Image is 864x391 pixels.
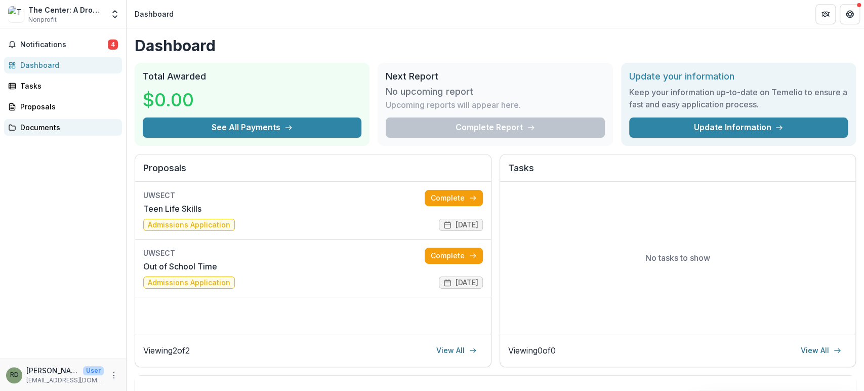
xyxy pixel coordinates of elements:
[840,4,860,24] button: Get Help
[4,119,122,136] a: Documents
[629,71,848,82] h2: Update your information
[4,77,122,94] a: Tasks
[20,60,114,70] div: Dashboard
[135,36,856,55] h1: Dashboard
[430,342,483,359] a: View All
[143,71,361,82] h2: Total Awarded
[629,118,848,138] a: Update Information
[20,41,108,49] span: Notifications
[629,86,848,110] h3: Keep your information up-to-date on Temelio to ensure a fast and easy application process.
[508,344,556,357] p: Viewing 0 of 0
[135,9,174,19] div: Dashboard
[20,122,114,133] div: Documents
[815,4,836,24] button: Partners
[143,163,483,182] h2: Proposals
[20,101,114,112] div: Proposals
[4,98,122,115] a: Proposals
[143,118,361,138] button: See All Payments
[143,203,201,215] a: Teen Life Skills
[795,342,847,359] a: View All
[108,4,122,24] button: Open entity switcher
[28,5,104,15] div: The Center: A Drop-In Community Learning and Resource Center, Inc.
[26,376,104,385] p: [EMAIL_ADDRESS][DOMAIN_NAME]
[508,163,848,182] h2: Tasks
[425,190,483,206] a: Complete
[20,81,114,91] div: Tasks
[83,366,104,375] p: User
[386,71,604,82] h2: Next Report
[4,57,122,73] a: Dashboard
[386,99,520,111] p: Upcoming reports will appear here.
[4,36,122,53] button: Notifications4
[8,6,24,22] img: The Center: A Drop-In Community Learning and Resource Center, Inc.
[143,344,190,357] p: Viewing 2 of 2
[131,7,178,21] nav: breadcrumb
[10,372,19,378] div: Reona Dyess
[143,260,217,272] a: Out of School Time
[108,369,120,381] button: More
[26,365,79,376] p: [PERSON_NAME]
[425,248,483,264] a: Complete
[28,15,57,24] span: Nonprofit
[108,40,118,50] span: 4
[143,86,219,113] h3: $0.00
[645,252,710,264] p: No tasks to show
[386,86,473,97] h3: No upcoming report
